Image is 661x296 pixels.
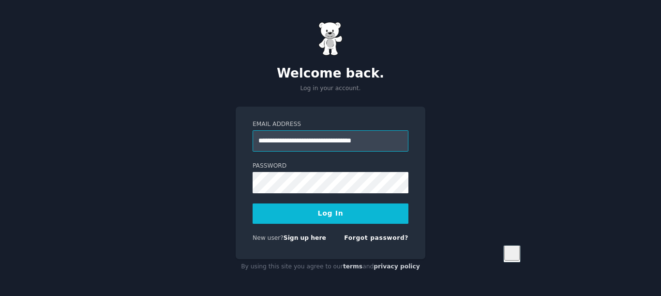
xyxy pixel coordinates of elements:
span: New user? [253,234,284,241]
a: Sign up here [284,234,326,241]
label: Password [253,162,408,171]
a: privacy policy [374,263,420,270]
label: Email Address [253,120,408,129]
button: Log In [253,203,408,224]
img: Gummy Bear [318,22,343,56]
a: Forgot password? [344,234,408,241]
p: Log in your account. [236,84,425,93]
h2: Welcome back. [236,66,425,81]
div: By using this site you agree to our and [236,259,425,275]
a: terms [343,263,362,270]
